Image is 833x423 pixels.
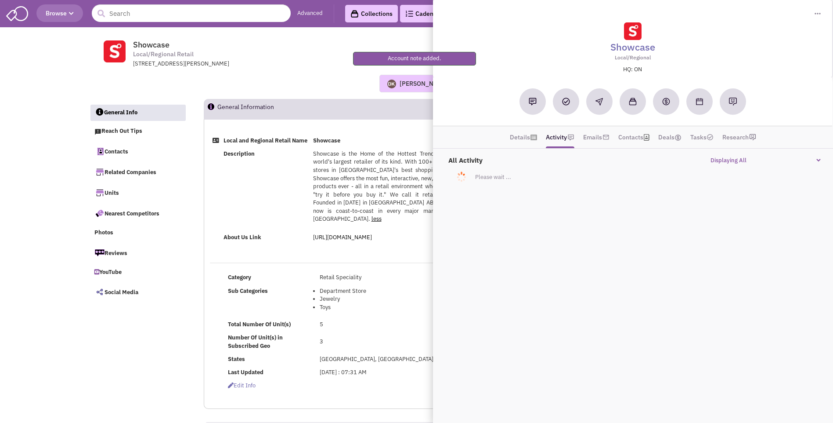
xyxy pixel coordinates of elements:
[224,233,261,241] b: About Us Link
[317,271,465,284] td: Retail Speciality
[320,287,463,295] li: Department Store
[90,105,186,121] a: General Info
[6,4,28,21] img: SmartAdmin
[658,131,682,144] a: Deals
[618,131,643,144] a: Contacts
[320,295,463,303] li: Jewelry
[133,60,362,68] div: [STREET_ADDRESS][PERSON_NAME]
[567,134,574,141] img: icon-note.png
[690,131,714,144] a: Tasks
[595,98,603,106] img: Reachout
[90,204,186,222] a: Nearest Competitors
[317,366,465,379] td: [DATE] : 07:31 AM
[90,225,186,241] a: Photos
[224,137,307,144] b: Local and Regional Retail Name
[529,98,537,106] img: Add a note
[454,169,511,186] p: Please wait ...
[46,9,74,17] span: Browse
[749,134,756,141] img: research-icon.png
[444,151,483,165] label: All Activity
[90,244,186,262] a: Reviews
[36,4,83,22] button: Browse
[443,66,822,74] p: HQ: ON
[674,134,682,141] img: icon-dealamount.png
[388,55,441,63] p: Account note added.
[313,233,372,241] a: [URL][DOMAIN_NAME]
[546,131,567,144] a: Activity
[228,368,263,376] b: Last Updated
[224,150,255,157] b: Description
[313,137,340,144] b: Showcase
[228,321,291,328] b: Total Number Of Unit(s)
[92,4,291,22] input: Search
[90,123,186,140] a: Reach Out Tips
[228,355,245,363] b: States
[133,50,194,59] span: Local/Regional Retail
[297,9,323,18] a: Advanced
[90,163,186,181] a: Related Companies
[90,183,186,202] a: Units
[728,97,737,106] img: Request research
[662,97,671,106] img: Create a deal
[610,40,655,54] a: Showcase
[217,99,324,119] h2: General Information
[317,318,465,331] td: 5
[345,5,398,22] a: Collections
[90,283,186,301] a: Social Media
[371,215,382,222] a: less
[400,5,448,22] a: Cadences
[510,131,530,144] a: Details
[562,98,570,106] img: Add a Task
[228,334,283,350] b: Number Of Unit(s) in Subscribed Geo
[400,79,448,88] div: [PERSON_NAME]
[722,131,749,144] a: Research
[707,134,714,141] img: TaskCount.png
[405,11,413,17] img: Cadences_logo.png
[95,40,135,62] img: shopatshowcase.com
[228,273,251,281] b: Category
[583,131,602,144] a: Emails
[602,134,609,141] img: icon-email-active-16.png
[620,88,646,115] button: Add to a collection
[90,142,186,160] a: Contacts
[317,331,465,353] td: 3
[133,40,169,50] span: Showcase
[696,98,703,105] img: Schedule a Meeting
[350,10,359,18] img: icon-collection-lavender-black.svg
[629,98,637,106] img: Add to a collection
[313,150,463,223] span: Showcase is the Home of the Hottest Trends, and the world's largest retailer of its kind. With 10...
[317,353,465,366] td: [GEOGRAPHIC_DATA], [GEOGRAPHIC_DATA]
[228,382,256,389] span: Edit info
[228,287,268,295] b: Sub Categories
[90,264,186,281] a: YouTube
[320,303,463,312] li: Toys
[443,54,822,61] p: Local/Regional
